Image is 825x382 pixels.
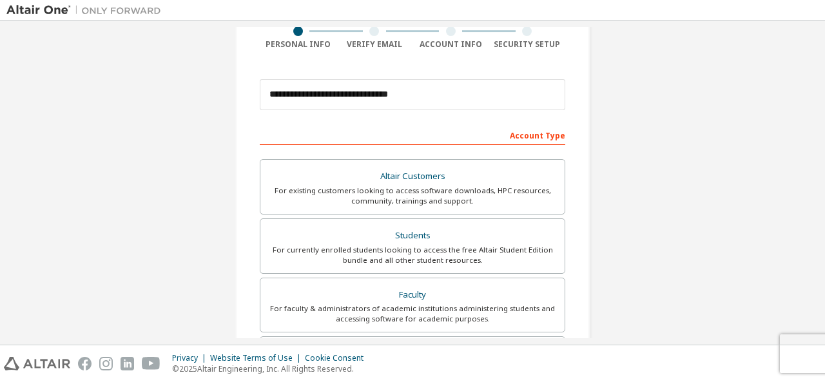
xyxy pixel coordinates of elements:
img: facebook.svg [78,357,92,370]
p: © 2025 Altair Engineering, Inc. All Rights Reserved. [172,363,371,374]
div: Account Type [260,124,565,145]
div: For currently enrolled students looking to access the free Altair Student Edition bundle and all ... [268,245,557,265]
img: altair_logo.svg [4,357,70,370]
div: Verify Email [336,39,413,50]
img: Altair One [6,4,168,17]
div: Security Setup [489,39,566,50]
div: For faculty & administrators of academic institutions administering students and accessing softwa... [268,303,557,324]
div: Privacy [172,353,210,363]
div: Account Info [412,39,489,50]
div: Website Terms of Use [210,353,305,363]
img: linkedin.svg [121,357,134,370]
div: Students [268,227,557,245]
div: Personal Info [260,39,336,50]
div: For existing customers looking to access software downloads, HPC resources, community, trainings ... [268,186,557,206]
img: youtube.svg [142,357,160,370]
div: Faculty [268,286,557,304]
img: instagram.svg [99,357,113,370]
div: Altair Customers [268,167,557,186]
div: Cookie Consent [305,353,371,363]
